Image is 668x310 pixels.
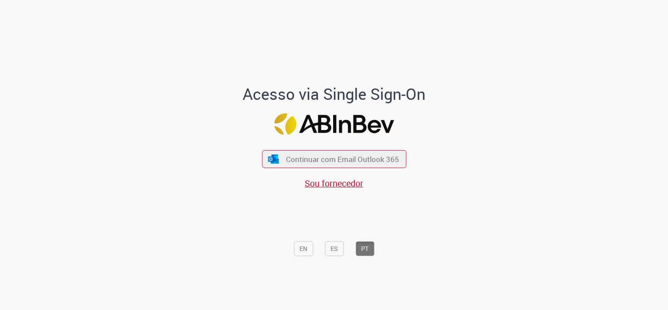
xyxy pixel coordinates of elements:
[355,241,374,256] button: PT
[268,155,280,164] img: ícone Azure/Microsoft 360
[294,241,313,256] button: EN
[305,177,363,189] a: Sou fornecedor
[325,241,344,256] button: ES
[262,150,406,168] button: ícone Azure/Microsoft 360 Continuar com Email Outlook 365
[274,113,394,135] img: Logo ABInBev
[286,154,399,164] span: Continuar com Email Outlook 365
[213,85,456,103] h1: Acesso via Single Sign-On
